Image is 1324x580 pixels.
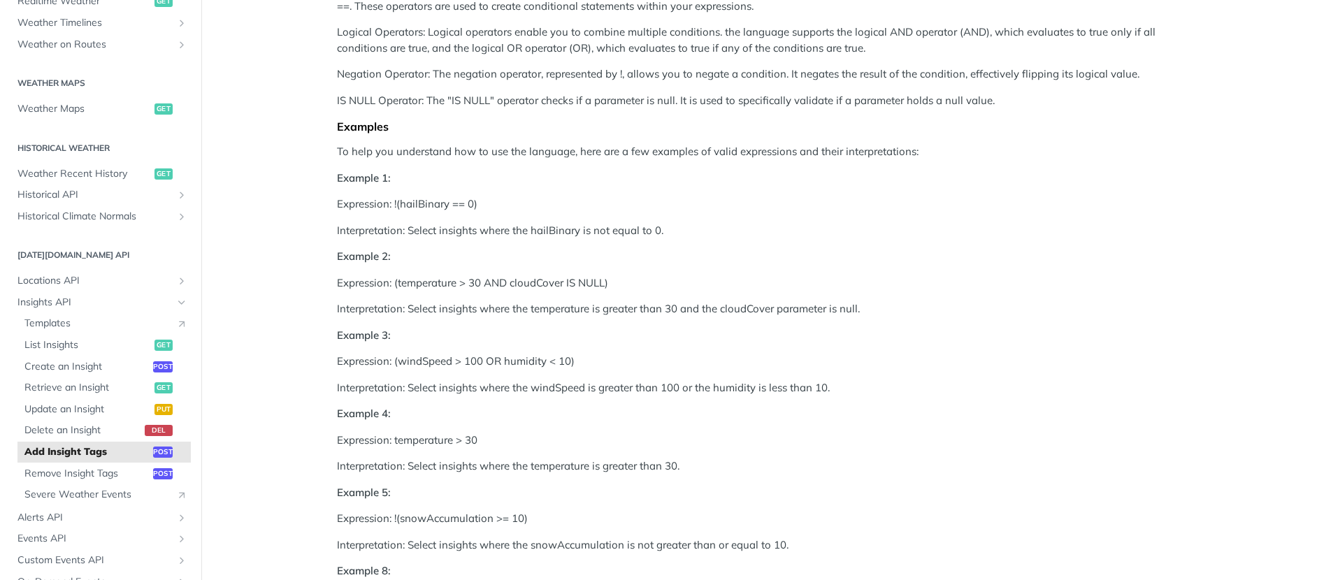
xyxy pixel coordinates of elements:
a: TemplatesLink [17,313,191,334]
span: Historical Climate Normals [17,210,173,224]
h2: Historical Weather [10,142,191,154]
strong: Example 5: [337,486,391,499]
p: To help you understand how to use the language, here are a few examples of valid expressions and ... [337,144,1188,160]
p: IS NULL Operator: The "IS NULL" operator checks if a parameter is null. It is used to specificall... [337,93,1188,109]
p: Expression: temperature > 30 [337,433,1188,449]
span: put [154,404,173,415]
p: Expression: !(hailBinary == 0) [337,196,1188,212]
p: Interpretation: Select insights where the snowAccumulation is not greater than or equal to 10. [337,537,1188,553]
span: Weather Recent History [17,167,151,181]
span: Insights API [17,296,173,310]
button: Show subpages for Historical Climate Normals [176,211,187,222]
span: post [153,447,173,458]
a: Weather Mapsget [10,99,191,119]
p: Interpretation: Select insights where the temperature is greater than 30 and the cloudCover param... [337,301,1188,317]
a: Locations APIShow subpages for Locations API [10,270,191,291]
span: post [153,361,173,372]
a: Add Insight Tagspost [17,442,191,463]
span: Remove Insight Tags [24,467,150,481]
span: Templates [24,317,169,331]
button: Show subpages for Custom Events API [176,555,187,566]
p: Interpretation: Select insights where the hailBinary is not equal to 0. [337,223,1188,239]
span: del [145,425,173,436]
button: Show subpages for Historical API [176,189,187,201]
a: Remove Insight Tagspost [17,463,191,484]
span: get [154,340,173,351]
span: Custom Events API [17,553,173,567]
span: Delete an Insight [24,423,141,437]
p: Expression: (temperature > 30 AND cloudCover IS NULL) [337,275,1188,291]
a: List Insightsget [17,335,191,356]
h2: Weather Maps [10,77,191,89]
span: Locations API [17,274,173,288]
a: Weather Recent Historyget [10,164,191,184]
div: Examples [337,119,1188,133]
a: Insights APIHide subpages for Insights API [10,292,191,313]
span: get [154,382,173,393]
p: Logical Operators: Logical operators enable you to combine multiple conditions. the language supp... [337,24,1188,56]
a: Weather TimelinesShow subpages for Weather Timelines [10,13,191,34]
span: get [154,168,173,180]
span: Add Insight Tags [24,445,150,459]
span: Retrieve an Insight [24,381,151,395]
button: Show subpages for Weather on Routes [176,39,187,50]
i: Link [176,318,187,329]
h2: [DATE][DOMAIN_NAME] API [10,249,191,261]
p: Expression: !(snowAccumulation >= 10) [337,511,1188,527]
span: Weather on Routes [17,38,173,52]
p: Interpretation: Select insights where the temperature is greater than 30. [337,458,1188,474]
a: Weather on RoutesShow subpages for Weather on Routes [10,34,191,55]
a: Severe Weather EventsLink [17,484,191,505]
strong: Example 2: [337,249,391,263]
span: Update an Insight [24,403,151,416]
span: Weather Timelines [17,16,173,30]
button: Show subpages for Alerts API [176,512,187,523]
a: Historical APIShow subpages for Historical API [10,184,191,205]
span: List Insights [24,338,151,352]
a: Events APIShow subpages for Events API [10,528,191,549]
a: Create an Insightpost [17,356,191,377]
a: Historical Climate NormalsShow subpages for Historical Climate Normals [10,206,191,227]
strong: Example 4: [337,407,391,420]
span: get [154,103,173,115]
a: Custom Events APIShow subpages for Custom Events API [10,550,191,571]
strong: Example 1: [337,171,391,184]
i: Link [176,489,187,500]
a: Update an Insightput [17,399,191,420]
strong: Example 3: [337,328,391,342]
span: Historical API [17,188,173,202]
a: Delete an Insightdel [17,420,191,441]
span: Events API [17,532,173,546]
button: Hide subpages for Insights API [176,297,187,308]
p: Interpretation: Select insights where the windSpeed is greater than 100 or the humidity is less t... [337,380,1188,396]
button: Show subpages for Locations API [176,275,187,287]
span: Create an Insight [24,360,150,374]
a: Alerts APIShow subpages for Alerts API [10,507,191,528]
span: post [153,468,173,479]
strong: Example 8: [337,564,391,577]
a: Retrieve an Insightget [17,377,191,398]
span: Alerts API [17,511,173,525]
button: Show subpages for Weather Timelines [176,17,187,29]
span: Weather Maps [17,102,151,116]
p: Expression: (windSpeed > 100 OR humidity < 10) [337,354,1188,370]
p: Negation Operator: The negation operator, represented by !, allows you to negate a condition. It ... [337,66,1188,82]
button: Show subpages for Events API [176,533,187,544]
span: Severe Weather Events [24,488,169,502]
